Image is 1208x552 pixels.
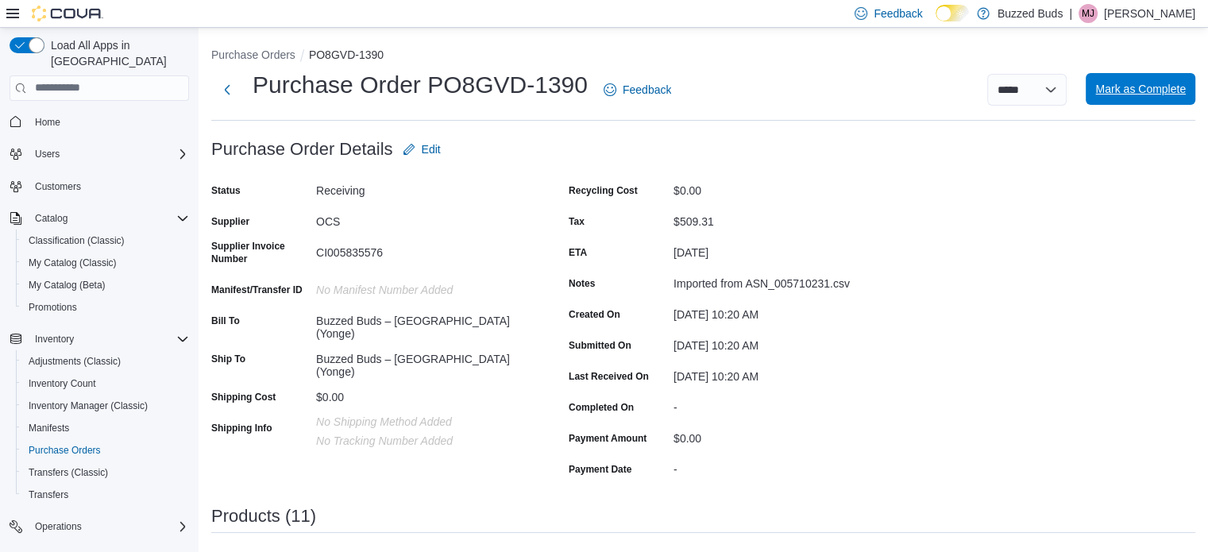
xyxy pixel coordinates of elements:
[3,328,195,350] button: Inventory
[16,439,195,461] button: Purchase Orders
[1086,73,1195,105] button: Mark as Complete
[3,143,195,165] button: Users
[569,215,585,228] label: Tax
[1082,4,1094,23] span: MJ
[316,346,529,378] div: Buzzed Buds – [GEOGRAPHIC_DATA] (Yonge)
[22,298,83,317] a: Promotions
[29,517,189,536] span: Operations
[29,112,189,132] span: Home
[35,520,82,533] span: Operations
[316,209,529,228] div: OCS
[211,215,249,228] label: Supplier
[44,37,189,69] span: Load All Apps in [GEOGRAPHIC_DATA]
[16,395,195,417] button: Inventory Manager (Classic)
[673,302,886,321] div: [DATE] 10:20 AM
[211,284,303,296] label: Manifest/Transfer ID
[569,277,595,290] label: Notes
[3,110,195,133] button: Home
[316,384,529,403] div: $0.00
[22,485,75,504] a: Transfers
[569,370,649,383] label: Last Received On
[569,184,638,197] label: Recycling Cost
[1069,4,1072,23] p: |
[211,315,240,327] label: Bill To
[35,148,60,160] span: Users
[22,485,189,504] span: Transfers
[673,333,886,352] div: [DATE] 10:20 AM
[211,184,241,197] label: Status
[673,178,886,197] div: $0.00
[569,432,646,445] label: Payment Amount
[16,461,195,484] button: Transfers (Classic)
[3,515,195,538] button: Operations
[673,364,886,383] div: [DATE] 10:20 AM
[22,419,189,438] span: Manifests
[35,180,81,193] span: Customers
[22,276,112,295] a: My Catalog (Beta)
[22,419,75,438] a: Manifests
[22,231,131,250] a: Classification (Classic)
[316,415,529,428] p: No Shipping Method added
[1079,4,1098,23] div: Maggie Jerstad
[16,417,195,439] button: Manifests
[29,234,125,247] span: Classification (Classic)
[22,276,189,295] span: My Catalog (Beta)
[673,209,886,228] div: $509.31
[29,355,121,368] span: Adjustments (Classic)
[22,352,127,371] a: Adjustments (Classic)
[22,374,102,393] a: Inventory Count
[936,21,936,22] span: Dark Mode
[211,74,243,106] button: Next
[29,257,117,269] span: My Catalog (Classic)
[316,178,529,197] div: Receiving
[211,47,1195,66] nav: An example of EuiBreadcrumbs
[211,391,276,403] label: Shipping Cost
[29,400,148,412] span: Inventory Manager (Classic)
[16,274,195,296] button: My Catalog (Beta)
[673,426,886,445] div: $0.00
[569,308,620,321] label: Created On
[29,377,96,390] span: Inventory Count
[569,401,634,414] label: Completed On
[29,330,80,349] button: Inventory
[35,212,68,225] span: Catalog
[35,333,74,345] span: Inventory
[16,252,195,274] button: My Catalog (Classic)
[22,352,189,371] span: Adjustments (Classic)
[309,48,384,61] button: PO8GVD-1390
[29,209,74,228] button: Catalog
[22,463,114,482] a: Transfers (Classic)
[22,463,189,482] span: Transfers (Classic)
[316,240,529,259] div: CI005835576
[211,240,310,265] label: Supplier Invoice Number
[29,145,189,164] span: Users
[3,207,195,230] button: Catalog
[22,396,189,415] span: Inventory Manager (Classic)
[211,140,393,159] h3: Purchase Order Details
[597,74,677,106] a: Feedback
[29,422,69,434] span: Manifests
[16,484,195,506] button: Transfers
[396,133,447,165] button: Edit
[29,517,88,536] button: Operations
[22,253,123,272] a: My Catalog (Classic)
[22,231,189,250] span: Classification (Classic)
[16,296,195,318] button: Promotions
[16,230,195,252] button: Classification (Classic)
[29,488,68,501] span: Transfers
[29,176,189,196] span: Customers
[253,69,588,101] h1: Purchase Order PO8GVD-1390
[673,457,886,476] div: -
[569,339,631,352] label: Submitted On
[1104,4,1195,23] p: [PERSON_NAME]
[673,395,886,414] div: -
[316,434,529,447] p: No Tracking Number added
[998,4,1063,23] p: Buzzed Buds
[22,396,154,415] a: Inventory Manager (Classic)
[874,6,922,21] span: Feedback
[22,441,107,460] a: Purchase Orders
[35,116,60,129] span: Home
[22,253,189,272] span: My Catalog (Classic)
[32,6,103,21] img: Cova
[29,444,101,457] span: Purchase Orders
